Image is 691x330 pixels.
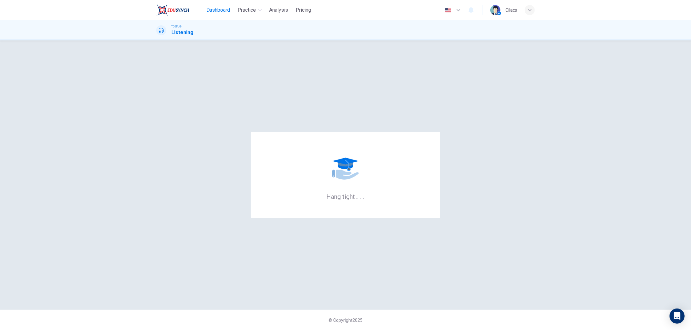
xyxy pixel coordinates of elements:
h6: . [356,191,358,201]
span: Pricing [296,6,311,14]
button: Dashboard [204,4,233,16]
img: EduSynch logo [156,4,189,16]
span: Dashboard [206,6,230,14]
button: Pricing [293,4,314,16]
button: Practice [235,4,264,16]
div: Open Intercom Messenger [670,309,685,324]
img: en [444,8,452,13]
div: Cilacs [505,6,517,14]
img: Profile picture [490,5,500,15]
h6: . [359,191,362,201]
h6: . [363,191,365,201]
span: Practice [238,6,256,14]
a: EduSynch logo [156,4,204,16]
button: Analysis [267,4,291,16]
span: TOEFL® [171,24,181,29]
h6: Hang tight [327,192,365,201]
h1: Listening [171,29,193,36]
span: Analysis [269,6,288,14]
span: © Copyright 2025 [328,318,363,323]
